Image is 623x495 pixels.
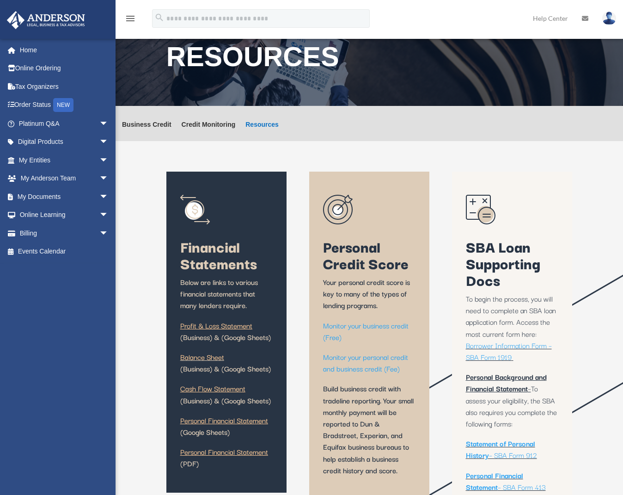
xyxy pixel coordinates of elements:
[99,187,118,206] span: arrow_drop_down
[99,133,118,152] span: arrow_drop_down
[180,446,273,469] p: (PDF)
[323,320,409,347] a: Monitor your business credit (Free)
[180,351,224,367] a: Balance Sheet
[6,41,122,59] a: Home
[53,98,73,112] div: NEW
[6,151,122,169] a: My Entitiesarrow_drop_down
[323,351,408,378] a: Monitor your personal credit and business credit (Fee)
[4,11,88,29] img: Anderson Advisors Platinum Portal
[180,415,268,430] a: Personal Financial Statement
[466,438,535,460] b: Statement of Personal History
[6,114,122,133] a: Platinum Q&Aarrow_drop_down
[125,13,136,24] i: menu
[466,293,556,339] span: To begin the process, you will need to complete an SBA loan application form. Access the most cur...
[498,481,546,492] span: – SBA Form 413
[125,16,136,24] a: menu
[180,383,245,398] a: Cash Flow Statement
[6,242,122,261] a: Events Calendar
[489,449,537,460] span: – SBA Form 912
[180,351,273,383] p: (Business) & (Google Sheets)
[180,276,273,320] p: Below are links to various financial statements that many lenders require.
[180,383,245,394] span: Cash Flow Statement
[180,446,268,462] a: Personal Financial Statement
[99,224,118,243] span: arrow_drop_down
[323,235,409,274] span: Personal Credit Score
[466,235,540,291] span: SBA Loan Supporting Docs
[99,114,118,133] span: arrow_drop_down
[466,470,523,492] b: Personal Financial Statement
[323,276,416,320] p: Your personal credit score is key to many of the types of lending programs.
[99,151,118,170] span: arrow_drop_down
[180,235,257,274] span: Financial Statements
[6,224,122,242] a: Billingarrow_drop_down
[166,43,572,75] h1: RESOURCES
[99,169,118,188] span: arrow_drop_down
[245,121,279,141] a: Resources
[180,415,273,446] p: (Google Sheets)
[466,438,537,465] a: Statement of Personal History– SBA Form 912
[182,121,236,141] a: Credit Monitoring
[180,320,252,335] a: Profit & Loss Statement
[323,383,416,476] p: Build business credit with tradeline reporting. Your small monthly payment will be reported to Du...
[6,206,122,224] a: Online Learningarrow_drop_down
[122,121,171,141] a: Business Credit
[180,383,273,414] p: (Business) & (Google Sheets)
[6,169,122,188] a: My Anderson Teamarrow_drop_down
[466,340,552,362] span: Borrower Information Form – SBA Form 1919
[466,371,547,394] b: Personal Background and Financial Statement
[154,12,165,23] i: search
[528,383,531,394] span: –
[180,320,273,351] p: (Business) & (Google Sheets)
[6,133,122,151] a: Digital Productsarrow_drop_down
[466,340,552,367] a: Borrower Information Form – SBA Form 1919
[6,187,122,206] a: My Documentsarrow_drop_down
[6,77,122,96] a: Tax Organizers
[602,12,616,25] img: User Pic
[99,206,118,225] span: arrow_drop_down
[466,383,557,429] span: To assess your eligibility, the SBA also requires you complete the following forms:
[6,59,122,78] a: Online Ordering
[6,96,122,115] a: Order StatusNEW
